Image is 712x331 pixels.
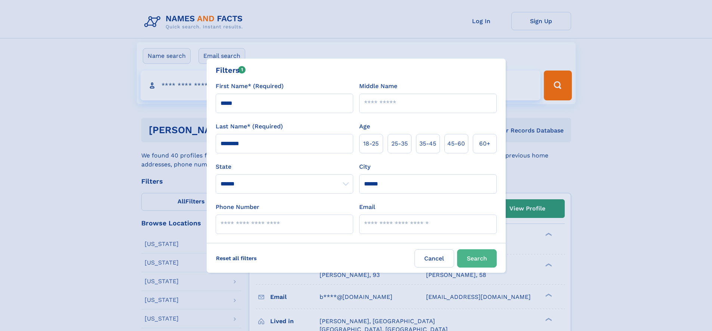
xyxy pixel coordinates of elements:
label: Email [359,203,375,212]
span: 35‑45 [419,139,436,148]
button: Search [457,249,497,268]
span: 25‑35 [391,139,408,148]
label: Middle Name [359,82,397,91]
label: Last Name* (Required) [216,122,283,131]
label: First Name* (Required) [216,82,284,91]
label: Age [359,122,370,131]
label: Phone Number [216,203,259,212]
span: 18‑25 [363,139,379,148]
span: 45‑60 [447,139,465,148]
label: City [359,162,370,171]
label: Cancel [414,249,454,268]
label: Reset all filters [211,249,262,267]
label: State [216,162,353,171]
div: Filters [216,65,246,76]
span: 60+ [479,139,490,148]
